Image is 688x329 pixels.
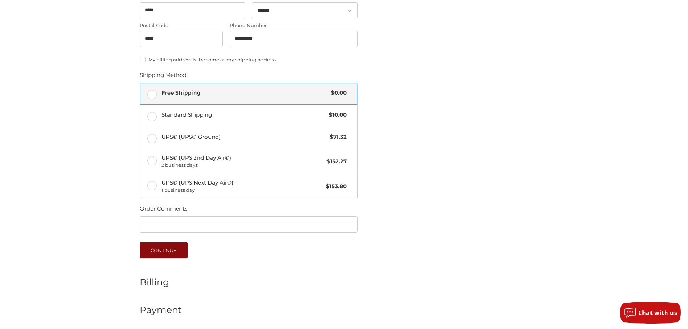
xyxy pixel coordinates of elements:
[325,111,347,119] span: $10.00
[161,154,323,169] span: UPS® (UPS 2nd Day Air®)
[230,22,358,29] label: Phone Number
[620,302,681,324] button: Chat with us
[161,89,328,97] span: Free Shipping
[140,277,182,288] h2: Billing
[161,133,326,141] span: UPS® (UPS® Ground)
[161,111,325,119] span: Standard Shipping
[161,179,323,194] span: UPS® (UPS Next Day Air®)
[140,205,187,216] legend: Order Comments
[638,309,677,317] span: Chat with us
[322,182,347,191] span: $153.80
[326,133,347,141] span: $71.32
[140,22,223,29] label: Postal Code
[140,242,188,258] button: Continue
[161,162,323,169] span: 2 business days
[161,187,323,194] span: 1 business day
[140,304,182,316] h2: Payment
[323,157,347,166] span: $152.27
[140,71,186,83] legend: Shipping Method
[140,57,358,62] label: My billing address is the same as my shipping address.
[327,89,347,97] span: $0.00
